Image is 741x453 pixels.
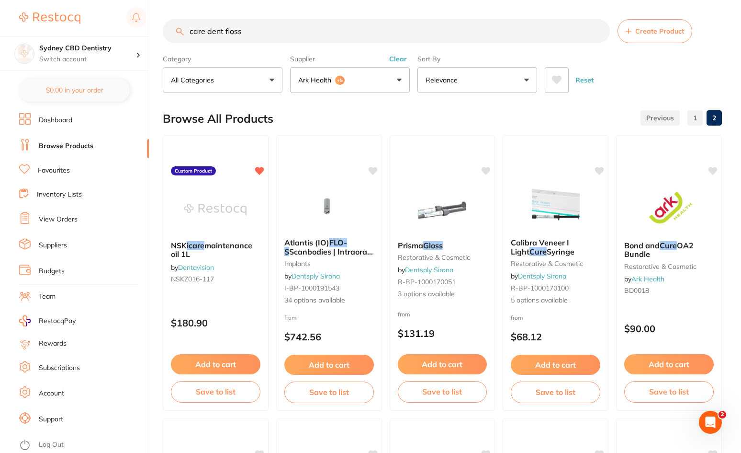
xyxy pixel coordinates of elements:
[15,44,34,63] img: Sydney CBD Dentistry
[178,263,214,272] a: Dentavision
[39,55,136,64] p: Switch account
[19,79,130,102] button: $0.00 in your order
[38,166,70,175] a: Favourites
[284,314,297,321] span: from
[19,315,76,326] a: RestocqPay
[39,316,76,326] span: RestocqPay
[163,112,273,126] h2: Browse All Products
[624,263,714,270] small: restorative & cosmetic
[417,55,537,63] label: Sort By
[335,76,345,85] span: +5
[707,108,722,128] a: 2
[39,116,72,125] a: Dashboard
[298,183,360,231] img: Atlantis (IO) FLO-S Scanbodies | Intraoral & Model Scanning | Atlantis Suprastructures
[290,55,410,63] label: Supplier
[699,411,722,434] iframe: Intercom live chat
[39,44,136,53] h4: Sydney CBD Dentistry
[284,272,340,280] span: by
[184,186,247,233] img: NSK icare maintenance oil 1L
[398,381,487,402] button: Save to list
[19,438,146,453] button: Log Out
[39,141,93,151] a: Browse Products
[39,440,64,450] a: Log Out
[284,331,374,342] p: $742.56
[624,241,694,259] span: OA2 Bundle
[624,241,714,259] b: Bond and Cure OA2 Bundle
[398,290,487,299] span: 3 options available
[171,166,216,176] label: Custom Product
[719,411,726,418] span: 2
[171,263,214,272] span: by
[284,247,373,283] span: Scanbodies | Intraoral & Model Scanning | Atlantis Suprastructures
[547,247,574,256] span: Syringe
[529,247,547,256] em: Cure
[511,331,600,342] p: $68.12
[284,238,329,247] span: Atlantis (IO)
[187,241,204,250] em: icare
[39,339,67,348] a: Rewards
[511,314,523,321] span: from
[284,355,374,375] button: Add to cart
[405,266,453,274] a: Dentsply Sirona
[163,67,282,93] button: All Categories
[398,241,423,250] span: Prisma
[298,75,335,85] p: Ark Health
[511,355,600,375] button: Add to cart
[19,7,80,29] a: Restocq Logo
[660,241,677,250] em: Cure
[284,238,347,256] em: FLO-S
[39,292,56,302] a: Team
[163,55,282,63] label: Category
[39,389,64,398] a: Account
[624,275,664,283] span: by
[284,260,374,267] small: implants
[171,317,260,328] p: $180.90
[163,19,610,43] input: Search Products
[426,75,461,85] p: Relevance
[638,186,700,233] img: Bond and Cure OA2 Bundle
[171,75,218,85] p: All Categories
[624,286,649,295] span: BD0018
[423,241,443,250] em: Gloss
[398,354,487,374] button: Add to cart
[511,284,569,292] span: R-BP-1000170100
[624,323,714,334] p: $90.00
[386,55,410,63] button: Clear
[284,382,374,403] button: Save to list
[39,215,78,224] a: View Orders
[518,272,566,280] a: Dentsply Sirona
[292,272,340,280] a: Dentsply Sirona
[171,275,214,283] span: NSKZ016-117
[398,278,456,286] span: R-BP-1000170051
[37,190,82,199] a: Inventory Lists
[171,241,187,250] span: NSK
[511,238,600,256] b: Calibra Veneer I Light Cure Syringe
[631,275,664,283] a: Ark Health
[284,238,374,256] b: Atlantis (IO) FLO-S Scanbodies | Intraoral & Model Scanning | Atlantis Suprastructures
[171,241,252,259] span: maintenance oil 1L
[411,186,473,233] img: Prisma Gloss
[417,67,537,93] button: Relevance
[511,238,569,256] span: Calibra Veneer I Light
[635,27,684,35] span: Create Product
[39,267,65,276] a: Budgets
[398,266,453,274] span: by
[171,381,260,402] button: Save to list
[39,415,63,424] a: Support
[617,19,692,43] button: Create Product
[398,311,410,318] span: from
[398,254,487,261] small: restorative & cosmetic
[525,183,587,231] img: Calibra Veneer I Light Cure Syringe
[511,296,600,305] span: 5 options available
[39,241,67,250] a: Suppliers
[171,354,260,374] button: Add to cart
[511,260,600,267] small: restorative & cosmetic
[284,296,374,305] span: 34 options available
[19,315,31,326] img: RestocqPay
[687,108,703,128] a: 1
[398,241,487,250] b: Prisma Gloss
[511,382,600,403] button: Save to list
[398,328,487,339] p: $131.19
[624,354,714,374] button: Add to cart
[573,67,596,93] button: Reset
